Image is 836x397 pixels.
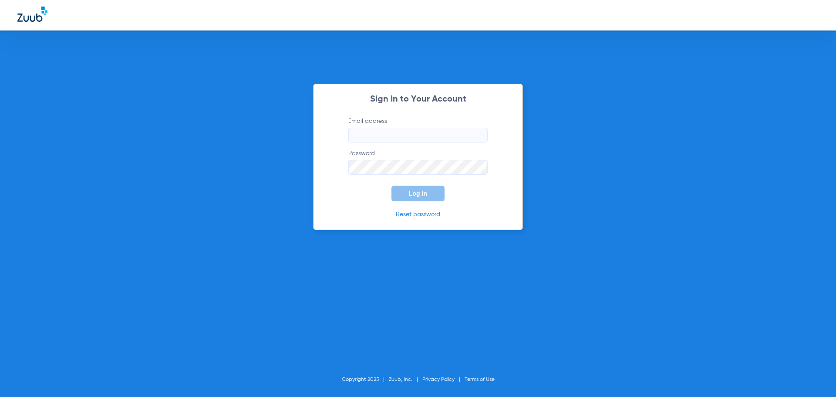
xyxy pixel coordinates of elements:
a: Reset password [396,211,440,217]
span: Log In [409,190,427,197]
button: Log In [391,186,445,201]
label: Email address [348,117,488,143]
li: Zuub, Inc. [389,375,422,384]
a: Privacy Policy [422,377,455,382]
li: Copyright 2025 [342,375,389,384]
img: Zuub Logo [17,7,47,22]
input: Email address [348,128,488,143]
h2: Sign In to Your Account [335,95,501,104]
a: Terms of Use [465,377,495,382]
label: Password [348,149,488,175]
input: Password [348,160,488,175]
